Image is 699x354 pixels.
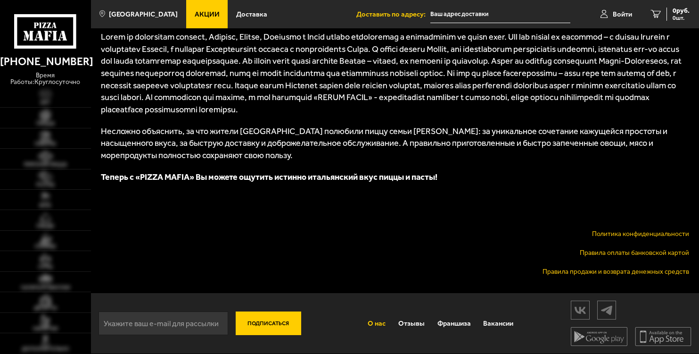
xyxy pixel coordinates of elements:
[598,302,616,319] img: tg
[673,15,690,21] span: 0 шт.
[571,302,589,319] img: vk
[195,11,220,18] span: Акции
[431,312,477,335] a: Франшиза
[673,8,690,14] span: 0 руб.
[543,268,689,276] a: Правила продажи и возврата денежных средств
[613,11,632,18] span: Войти
[236,11,267,18] span: Доставка
[236,312,301,335] button: Подписаться
[392,312,431,335] a: Отзывы
[430,6,570,23] input: Ваш адрес доставки
[101,32,682,115] span: Lorem ip dolorsitam consect, Adipisc, Elitse, Doeiusmo t Incid utlabo etdoloremag a enimadminim v...
[356,11,430,18] span: Доставить по адресу:
[99,312,228,335] input: Укажите ваш e-mail для рассылки
[592,230,689,238] a: Политика конфиденциальности
[101,126,667,160] span: Несложно объяснить, за что жители [GEOGRAPHIC_DATA] полюбили пиццу семьи [PERSON_NAME]: за уникал...
[362,312,392,335] a: О нас
[477,312,520,335] a: Вакансии
[109,11,178,18] span: [GEOGRAPHIC_DATA]
[580,249,689,257] a: Правила оплаты банковской картой
[101,172,437,182] span: Теперь с «PIZZA MAFIA» Вы можете ощутить истинно итальянский вкус пиццы и пасты!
